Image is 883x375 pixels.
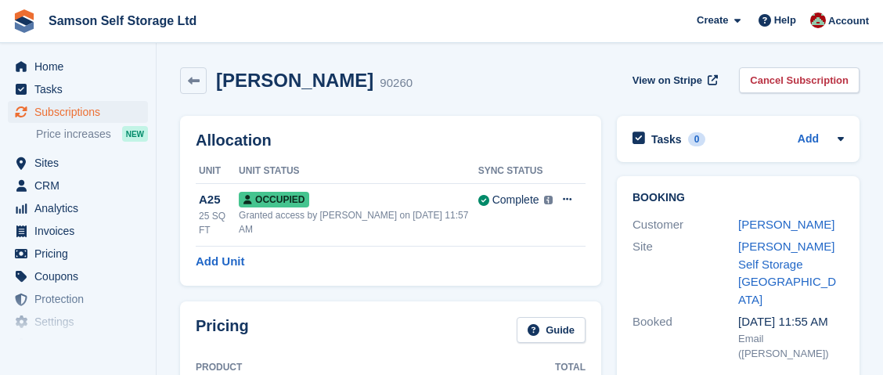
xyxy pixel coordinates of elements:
a: menu [8,175,148,197]
div: Granted access by [PERSON_NAME] on [DATE] 11:57 AM [239,208,478,236]
h2: Allocation [196,132,586,150]
h2: Pricing [196,317,249,343]
span: Coupons [34,265,128,287]
a: menu [8,265,148,287]
a: Add Unit [196,253,244,271]
a: Samson Self Storage Ltd [42,8,203,34]
div: 25 SQ FT [199,209,239,237]
span: Pricing [34,243,128,265]
h2: Tasks [651,132,682,146]
div: [DATE] 11:55 AM [738,313,844,331]
span: Tasks [34,78,128,100]
a: Cancel Subscription [739,67,860,93]
a: menu [8,311,148,333]
span: View on Stripe [633,73,702,88]
span: Sites [34,152,128,174]
span: Account [828,13,869,29]
img: icon-info-grey-7440780725fd019a000dd9b08b2336e03edf1995a4989e88bcd33f0948082b44.svg [544,196,553,205]
span: Analytics [34,197,128,219]
a: menu [8,152,148,174]
div: Site [633,238,738,308]
a: Price increases NEW [36,125,148,142]
span: Create [697,13,728,28]
a: menu [8,288,148,310]
span: Settings [34,311,128,333]
a: Add [798,131,819,149]
a: Guide [517,317,586,343]
span: Capital [34,334,128,355]
div: Customer [633,216,738,234]
a: menu [8,56,148,78]
a: menu [8,243,148,265]
a: menu [8,78,148,100]
th: Unit Status [239,159,478,184]
span: Occupied [239,192,309,207]
img: stora-icon-8386f47178a22dfd0bd8f6a31ec36ba5ce8667c1dd55bd0f319d3a0aa187defe.svg [13,9,36,33]
h2: Booking [633,192,844,204]
span: Invoices [34,220,128,242]
span: Protection [34,288,128,310]
div: NEW [122,126,148,142]
a: menu [8,197,148,219]
th: Sync Status [478,159,553,184]
span: CRM [34,175,128,197]
div: A25 [199,191,239,209]
th: Unit [196,159,239,184]
a: menu [8,101,148,123]
a: [PERSON_NAME] [738,218,834,231]
div: 0 [688,132,706,146]
a: menu [8,334,148,355]
a: menu [8,220,148,242]
a: [PERSON_NAME] Self Storage [GEOGRAPHIC_DATA] [738,240,836,306]
div: Complete [492,192,539,208]
img: Ian [810,13,826,28]
div: Booked [633,313,738,362]
span: Price increases [36,127,111,142]
a: View on Stripe [626,67,721,93]
span: Subscriptions [34,101,128,123]
span: Home [34,56,128,78]
span: Help [774,13,796,28]
div: Email ([PERSON_NAME]) [738,331,844,362]
h2: [PERSON_NAME] [216,70,373,91]
div: 90260 [380,74,413,92]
